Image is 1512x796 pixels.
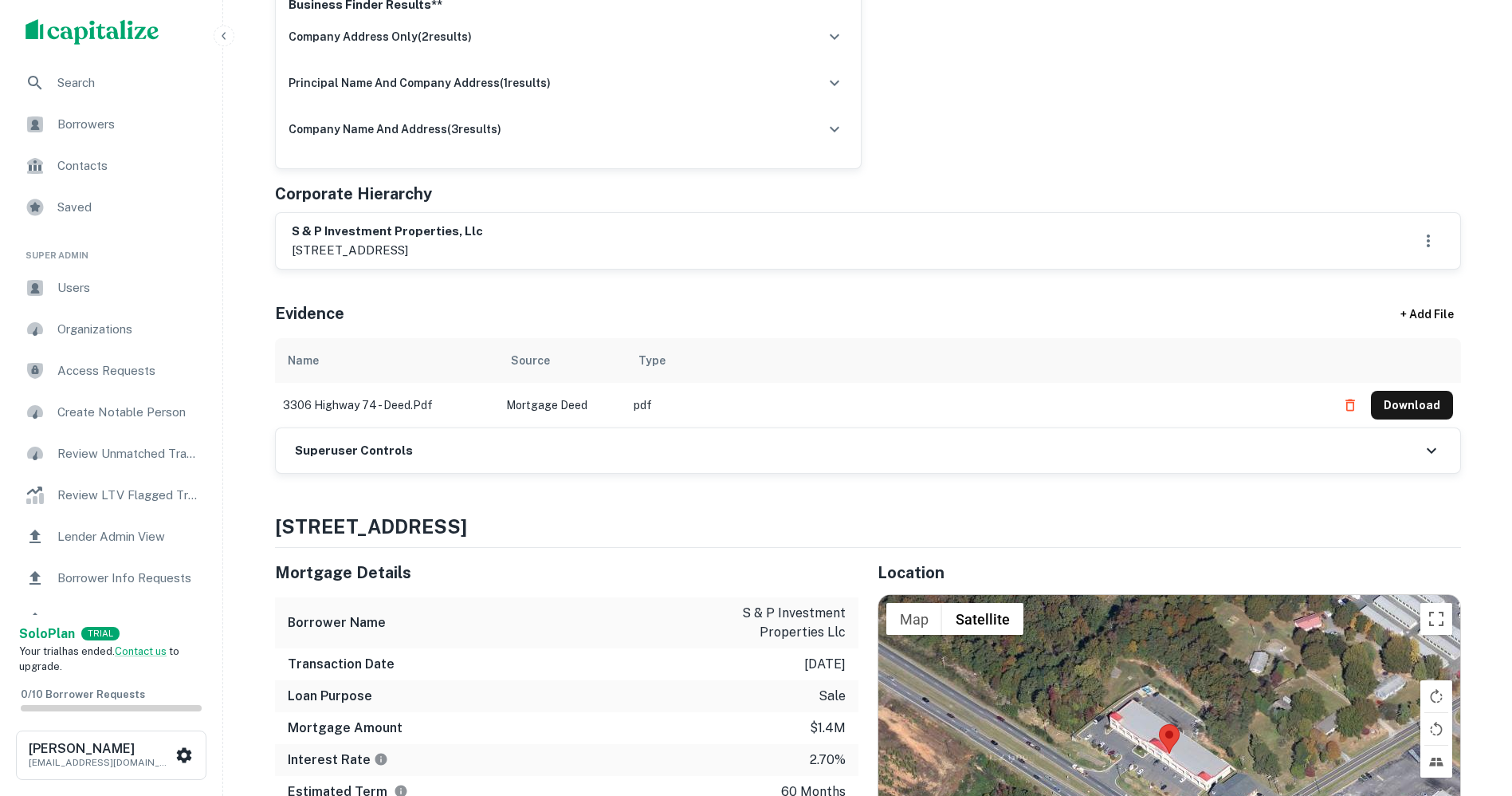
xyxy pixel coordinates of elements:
[57,610,200,629] span: Borrowers
[57,361,200,380] span: Access Requests
[13,230,210,269] li: Super Admin
[1420,603,1452,635] button: Toggle fullscreen view
[1371,391,1453,420] button: Download
[13,476,210,514] a: Review LTV Flagged Transactions
[115,645,167,657] a: Contact us
[288,719,403,738] h6: Mortgage Amount
[1420,680,1452,712] button: Rotate map clockwise
[626,338,1328,383] th: Type
[13,310,210,349] a: Organizations
[275,182,432,206] h5: Corporate Hierarchy
[288,655,395,674] h6: Transaction Date
[13,64,210,102] a: Search
[275,338,1461,428] div: scrollable content
[29,755,172,770] p: [EMAIL_ADDRESS][DOMAIN_NAME]
[295,442,413,460] h6: Superuser Controls
[804,655,846,674] p: [DATE]
[57,320,200,339] span: Organizations
[819,687,846,706] p: sale
[292,241,483,260] p: [STREET_ADDRESS]
[511,351,550,370] div: Source
[57,444,200,463] span: Review Unmatched Transactions
[57,198,200,217] span: Saved
[57,278,200,298] span: Users
[81,627,120,640] div: TRIAL
[57,73,200,93] span: Search
[702,604,846,642] p: s & p investment properties llc
[16,731,206,780] button: [PERSON_NAME][EMAIL_ADDRESS][DOMAIN_NAME]
[26,19,159,45] img: capitalize-logo.png
[292,223,483,241] h6: s & p investment properties, llc
[13,352,210,390] a: Access Requests
[288,613,386,632] h6: Borrower Name
[1420,713,1452,745] button: Rotate map counterclockwise
[19,625,75,644] a: SoloPlan
[275,383,498,428] td: 3306 highway 74 - deed.pdf
[13,105,210,144] a: Borrowers
[275,338,498,383] th: Name
[878,561,1461,585] h5: Location
[57,486,200,505] span: Review LTV Flagged Transactions
[13,147,210,185] a: Contacts
[289,120,501,138] h6: company name and address ( 3 results)
[498,383,626,428] td: Mortgage Deed
[886,603,942,635] button: Show street map
[13,559,210,597] a: Borrower Info Requests
[810,751,846,770] p: 2.70%
[288,687,372,706] h6: Loan Purpose
[13,518,210,556] a: Lender Admin View
[289,28,472,45] h6: company address only ( 2 results)
[29,743,172,755] h6: [PERSON_NAME]
[57,156,200,175] span: Contacts
[57,569,200,588] span: Borrower Info Requests
[19,626,75,641] strong: Solo Plan
[13,269,210,307] a: Users
[57,527,200,546] span: Lender Admin View
[57,403,200,422] span: Create Notable Person
[638,351,666,370] div: Type
[374,752,388,766] svg: The interest rates displayed on the website are for informational purposes only and may be report...
[288,351,319,370] div: Name
[275,301,344,325] h5: Evidence
[810,719,846,738] p: $1.4m
[498,338,626,383] th: Source
[57,115,200,134] span: Borrowers
[13,435,210,473] a: Review Unmatched Transactions
[289,74,551,92] h6: principal name and company address ( 1 results)
[13,601,210,639] a: Borrowers
[13,188,210,227] a: Saved
[942,603,1023,635] button: Show satellite imagery
[1336,392,1365,418] button: Delete file
[21,688,145,700] span: 0 / 10 Borrower Requests
[288,751,388,770] h6: Interest Rate
[1420,746,1452,778] button: Tilt map
[275,561,858,585] h5: Mortgage Details
[13,393,210,431] a: Create Notable Person
[626,383,1328,428] td: pdf
[1372,300,1483,329] div: + Add File
[275,512,1461,541] h4: [STREET_ADDRESS]
[1432,668,1512,745] iframe: Chat Widget
[19,645,179,673] span: Your trial has ended. to upgrade.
